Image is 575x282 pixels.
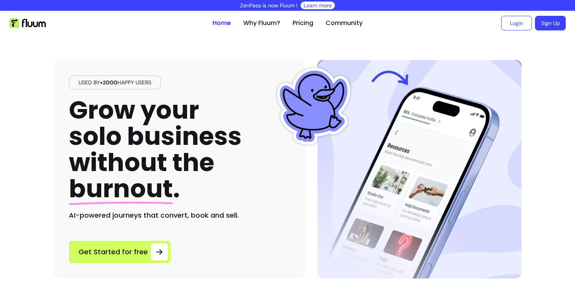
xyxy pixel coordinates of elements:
img: Hero [318,60,522,279]
a: Why Fluum? [243,18,280,28]
a: Sign Up [535,16,566,30]
span: Get Started for free [79,247,148,257]
a: Pricing [293,18,313,28]
a: Home [212,18,231,28]
span: burnout [69,171,173,206]
a: Community [326,18,363,28]
img: Fluum Duck sticker [275,68,352,145]
h2: AI-powered journeys that convert, book and sell. [69,210,290,221]
img: Fluum Logo [9,18,46,28]
a: Get Started for free [69,241,170,263]
h1: Grow your solo business without the . [69,97,242,202]
span: +2000 [100,79,117,86]
span: Used by happy users [75,79,154,86]
p: ZenPass is now Fluum ! [240,2,298,9]
a: Learn more [304,2,332,9]
a: Login [501,16,532,30]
